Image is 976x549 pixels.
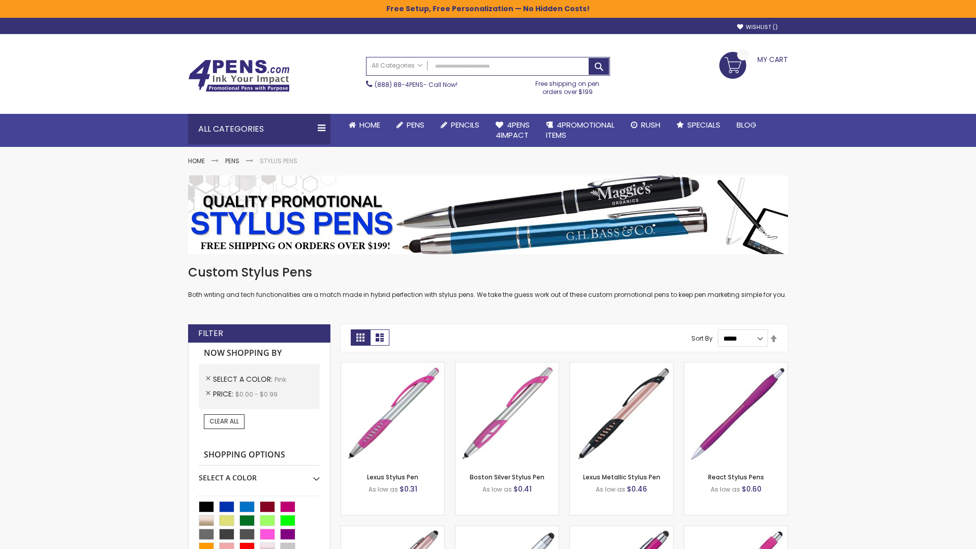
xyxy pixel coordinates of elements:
[451,119,479,130] span: Pencils
[341,526,444,534] a: Lory Metallic Stylus Pen-Pink
[737,119,756,130] span: Blog
[470,473,544,481] a: Boston Silver Stylus Pen
[570,362,673,371] a: Lexus Metallic Stylus Pen-Pink
[455,362,559,466] img: Boston Silver Stylus Pen-Pink
[198,328,223,339] strong: Filter
[737,23,778,31] a: Wishlist
[482,485,512,494] span: As low as
[199,343,320,364] strong: Now Shopping by
[188,264,788,281] h1: Custom Stylus Pens
[260,157,297,165] strong: Stylus Pens
[407,119,424,130] span: Pens
[627,484,647,494] span: $0.46
[375,80,457,89] span: - Call Now!
[513,484,532,494] span: $0.41
[188,157,205,165] a: Home
[487,114,538,147] a: 4Pens4impact
[274,375,286,384] span: Pink
[213,389,235,399] span: Price
[711,485,740,494] span: As low as
[341,362,444,371] a: Lexus Stylus Pen-Pink
[742,484,761,494] span: $0.60
[728,114,765,136] a: Blog
[596,485,625,494] span: As low as
[188,114,330,144] div: All Categories
[235,390,278,399] span: $0.00 - $0.99
[684,362,787,466] img: React Stylus Pens-Pink
[359,119,380,130] span: Home
[199,444,320,466] strong: Shopping Options
[687,119,720,130] span: Specials
[375,80,423,89] a: (888) 88-4PENS
[496,119,530,140] span: 4Pens 4impact
[341,114,388,136] a: Home
[570,362,673,466] img: Lexus Metallic Stylus Pen-Pink
[204,414,245,429] a: Clear All
[209,417,239,425] span: Clear All
[641,119,660,130] span: Rush
[583,473,660,481] a: Lexus Metallic Stylus Pen
[188,264,788,299] div: Both writing and tech functionalities are a match made in hybrid perfection with stylus pens. We ...
[213,374,274,384] span: Select A Color
[546,119,615,140] span: 4PROMOTIONAL ITEMS
[199,466,320,483] div: Select A Color
[225,157,239,165] a: Pens
[369,485,398,494] span: As low as
[400,484,417,494] span: $0.31
[341,362,444,466] img: Lexus Stylus Pen-Pink
[684,362,787,371] a: React Stylus Pens-Pink
[623,114,668,136] a: Rush
[455,526,559,534] a: Silver Cool Grip Stylus Pen-Pink
[570,526,673,534] a: Metallic Cool Grip Stylus Pen-Pink
[372,62,422,70] span: All Categories
[188,59,290,92] img: 4Pens Custom Pens and Promotional Products
[691,334,713,343] label: Sort By
[367,57,428,74] a: All Categories
[188,175,788,254] img: Stylus Pens
[708,473,764,481] a: React Stylus Pens
[351,329,370,346] strong: Grid
[684,526,787,534] a: Pearl Element Stylus Pens-Pink
[455,362,559,371] a: Boston Silver Stylus Pen-Pink
[538,114,623,147] a: 4PROMOTIONALITEMS
[668,114,728,136] a: Specials
[433,114,487,136] a: Pencils
[525,76,611,96] div: Free shipping on pen orders over $199
[367,473,418,481] a: Lexus Stylus Pen
[388,114,433,136] a: Pens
